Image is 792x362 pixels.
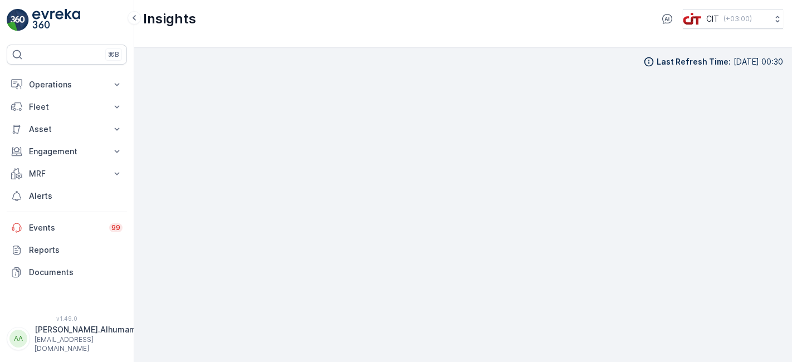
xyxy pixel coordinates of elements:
button: CIT(+03:00) [683,9,783,29]
p: MRF [29,168,105,179]
p: Insights [143,10,196,28]
p: Alerts [29,190,123,202]
p: [PERSON_NAME].Alhumami [35,324,139,335]
p: Reports [29,244,123,256]
button: MRF [7,163,127,185]
p: Documents [29,267,123,278]
a: Alerts [7,185,127,207]
img: logo [7,9,29,31]
p: Events [29,222,102,233]
a: Events99 [7,217,127,239]
img: cit-logo_pOk6rL0.png [683,13,702,25]
a: Reports [7,239,127,261]
button: Fleet [7,96,127,118]
p: Last Refresh Time : [657,56,731,67]
p: Engagement [29,146,105,157]
p: Asset [29,124,105,135]
p: ⌘B [108,50,119,59]
p: Operations [29,79,105,90]
p: [DATE] 00:30 [734,56,783,67]
span: v 1.49.0 [7,315,127,322]
p: Fleet [29,101,105,112]
button: Operations [7,74,127,96]
a: Documents [7,261,127,283]
p: [EMAIL_ADDRESS][DOMAIN_NAME] [35,335,139,353]
div: AA [9,330,27,348]
button: Asset [7,118,127,140]
button: Engagement [7,140,127,163]
p: ( +03:00 ) [723,14,752,23]
button: AA[PERSON_NAME].Alhumami[EMAIL_ADDRESS][DOMAIN_NAME] [7,324,127,353]
img: logo_light-DOdMpM7g.png [32,9,80,31]
p: CIT [706,13,719,25]
p: 99 [111,223,120,232]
